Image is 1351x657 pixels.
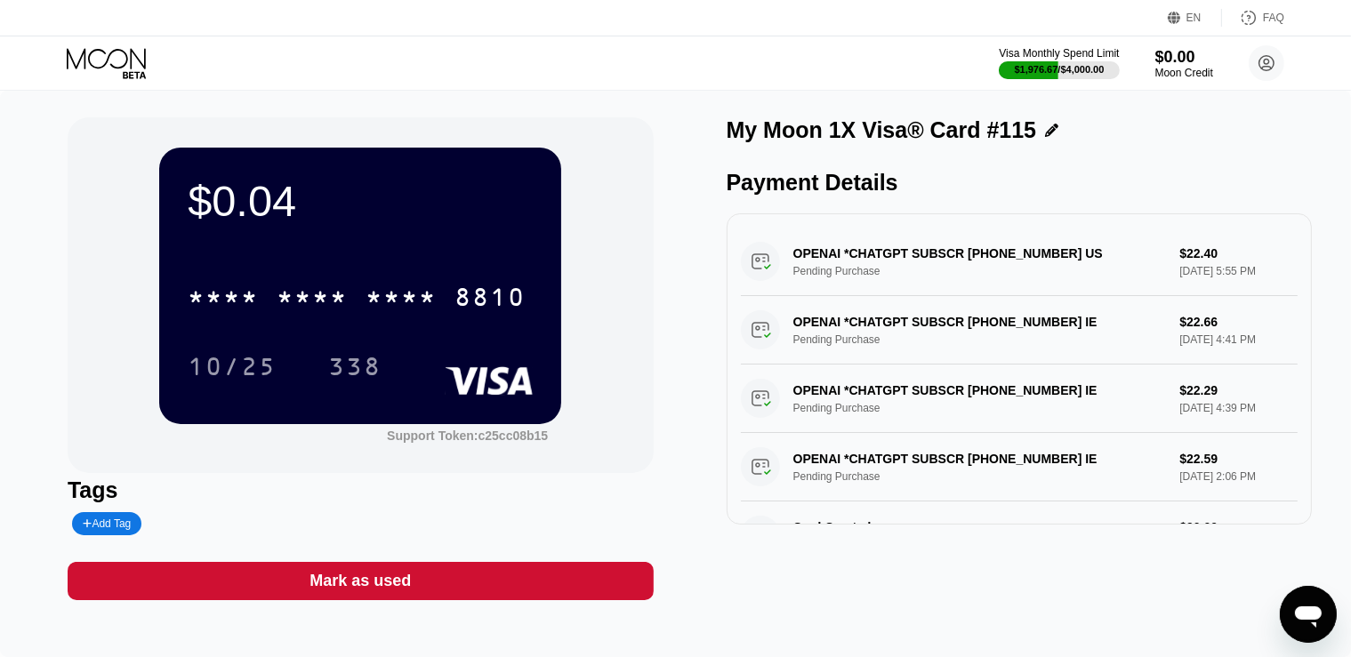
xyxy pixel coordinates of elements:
div: Payment Details [727,170,1313,196]
div: EN [1186,12,1202,24]
div: Mark as used [310,571,411,591]
div: $1,976.67 / $4,000.00 [1015,64,1105,75]
div: My Moon 1X Visa® Card #115 [727,117,1037,143]
div: 10/25 [188,355,277,383]
div: Tags [68,477,654,503]
div: 338 [315,344,395,389]
div: 8810 [454,285,526,314]
div: Mark as used [68,562,654,600]
div: Add Tag [83,517,131,530]
div: Visa Monthly Spend Limit [999,47,1119,60]
div: 338 [328,355,382,383]
div: $0.00Moon Credit [1155,48,1213,79]
div: FAQ [1263,12,1284,24]
div: $0.04 [188,176,533,226]
div: Moon Credit [1155,67,1213,79]
div: Support Token:c25cc08b15 [387,429,548,443]
div: FAQ [1222,9,1284,27]
iframe: Кнопка запуска окна обмена сообщениями [1280,586,1337,643]
div: Add Tag [72,512,141,535]
div: Support Token: c25cc08b15 [387,429,548,443]
div: 10/25 [174,344,290,389]
div: Visa Monthly Spend Limit$1,976.67/$4,000.00 [999,47,1119,79]
div: EN [1168,9,1222,27]
div: $0.00 [1155,48,1213,67]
